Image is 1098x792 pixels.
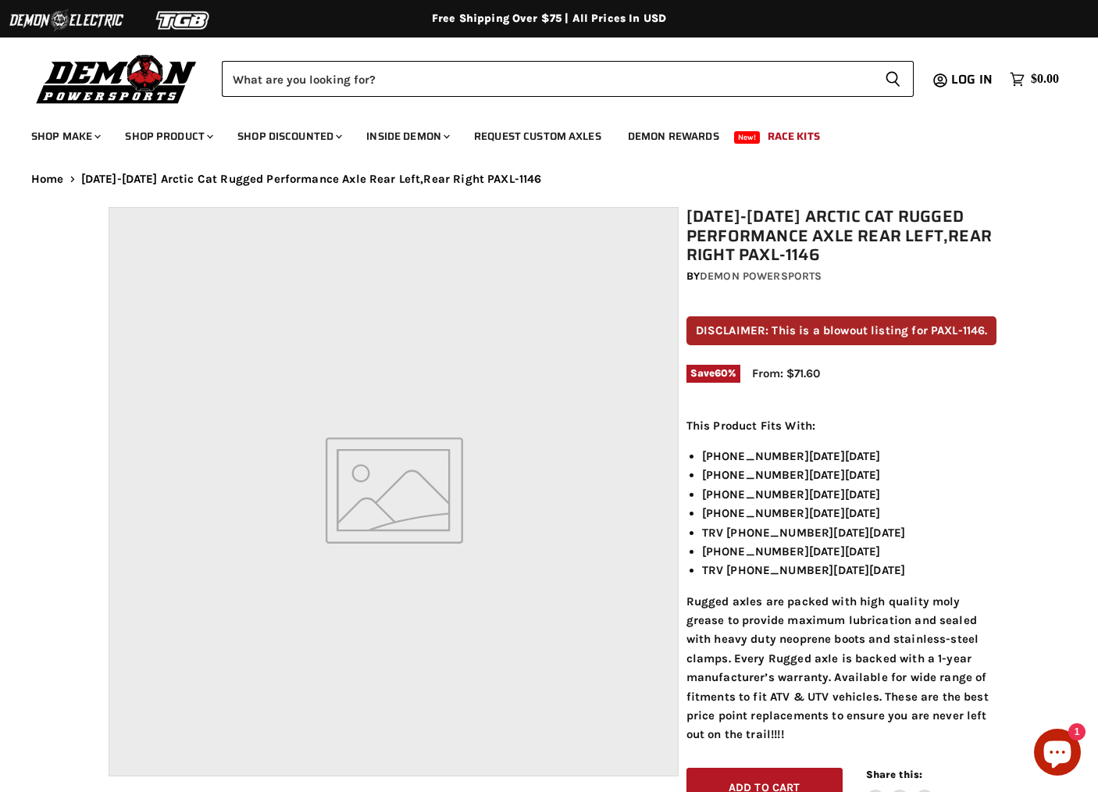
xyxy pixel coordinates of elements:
[702,466,997,484] li: [PHONE_NUMBER][DATE][DATE]
[686,207,997,265] h1: [DATE]-[DATE] Arctic Cat Rugged Performance Axle Rear Left,Rear Right PAXL-1146
[756,120,832,152] a: Race Kits
[8,5,125,35] img: Demon Electric Logo 2
[31,51,202,106] img: Demon Powersports
[702,504,997,523] li: [PHONE_NUMBER][DATE][DATE]
[700,269,822,283] a: Demon Powersports
[355,120,459,152] a: Inside Demon
[686,316,997,345] p: DISCLAIMER: This is a blowout listing for PAXL-1146.
[1029,729,1086,780] inbox-online-store-chat: Shopify online store chat
[702,523,997,542] li: TRV [PHONE_NUMBER][DATE][DATE]
[686,416,997,435] p: This Product Fits With:
[702,447,997,466] li: [PHONE_NUMBER][DATE][DATE]
[31,173,64,186] a: Home
[702,485,997,504] li: [PHONE_NUMBER][DATE][DATE]
[872,61,914,97] button: Search
[752,366,820,380] span: From: $71.60
[866,769,922,780] span: Share this:
[81,173,542,186] span: [DATE]-[DATE] Arctic Cat Rugged Performance Axle Rear Left,Rear Right PAXL-1146
[616,120,731,152] a: Demon Rewards
[226,120,351,152] a: Shop Discounted
[715,367,728,379] span: 60
[20,114,1055,152] ul: Main menu
[944,73,1002,87] a: Log in
[125,5,242,35] img: TGB Logo 2
[702,542,997,561] li: [PHONE_NUMBER][DATE][DATE]
[686,365,740,382] span: Save %
[686,268,997,285] div: by
[686,416,997,744] div: Rugged axles are packed with high quality moly grease to provide maximum lubrication and sealed w...
[113,120,223,152] a: Shop Product
[20,120,110,152] a: Shop Make
[734,131,761,144] span: New!
[951,70,993,89] span: Log in
[222,61,872,97] input: Search
[1002,68,1067,91] a: $0.00
[462,120,613,152] a: Request Custom Axles
[1031,72,1059,87] span: $0.00
[222,61,914,97] form: Product
[702,561,997,580] li: TRV [PHONE_NUMBER][DATE][DATE]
